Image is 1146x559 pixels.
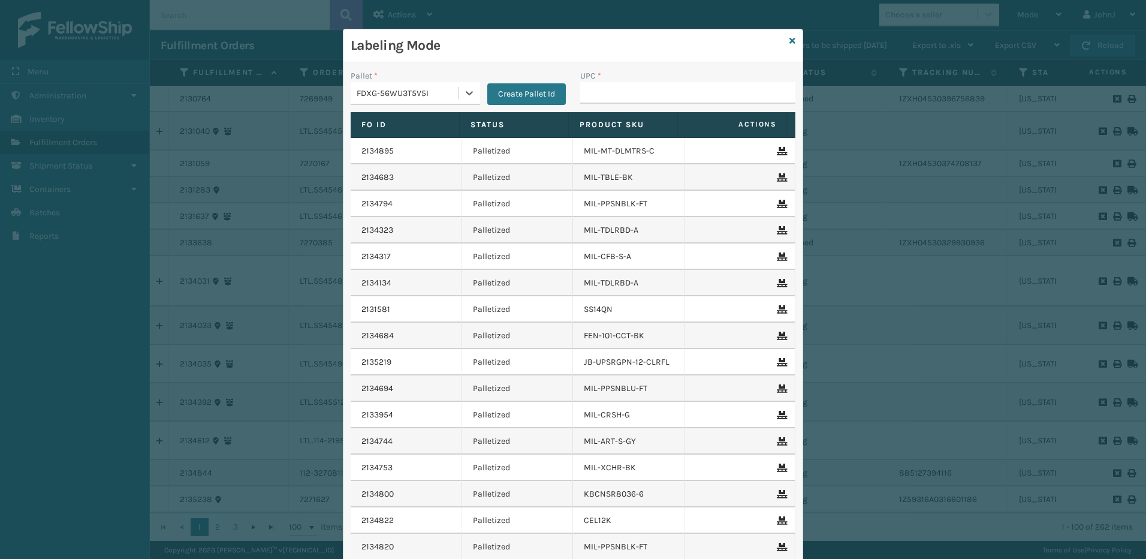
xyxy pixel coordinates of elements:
td: MIL-TBLE-BK [573,164,684,191]
td: Palletized [462,217,574,244]
a: 2133954 [361,409,393,421]
i: Remove From Pallet [777,226,784,235]
td: CEL12K [573,507,684,534]
td: Palletized [462,270,574,296]
td: MIL-CFB-S-A [573,244,684,270]
td: Palletized [462,138,574,164]
td: FEN-101-CCT-BK [573,323,684,349]
td: MIL-TDLRBD-A [573,217,684,244]
button: Create Pallet Id [487,83,566,105]
td: SS14QN [573,296,684,323]
td: MIL-ART-S-GY [573,428,684,455]
a: 2134820 [361,541,394,553]
a: 2134794 [361,198,393,210]
a: 2134317 [361,251,391,263]
label: Product SKU [580,119,667,130]
td: MIL-TDLRBD-A [573,270,684,296]
div: FDXG-56WU3T5V5I [357,87,459,100]
td: JB-UPSRGPN-12-CLRFL [573,349,684,375]
td: Palletized [462,375,574,402]
a: 2134694 [361,383,393,395]
td: MIL-PPSNBLK-FT [573,191,684,217]
td: MIL-MT-DLMTRS-C [573,138,684,164]
i: Remove From Pallet [777,464,784,472]
i: Remove From Pallet [777,305,784,314]
a: 2131581 [361,303,390,315]
a: 2134822 [361,515,394,527]
a: 2134800 [361,488,394,500]
td: Palletized [462,428,574,455]
td: Palletized [462,164,574,191]
td: Palletized [462,323,574,349]
i: Remove From Pallet [777,358,784,366]
i: Remove From Pallet [777,411,784,419]
i: Remove From Pallet [777,147,784,155]
a: 2134323 [361,224,393,236]
td: Palletized [462,191,574,217]
a: 2134895 [361,145,394,157]
i: Remove From Pallet [777,332,784,340]
a: 2134683 [361,172,394,184]
td: MIL-CRSH-G [573,402,684,428]
td: Palletized [462,455,574,481]
td: MIL-PPSNBLU-FT [573,375,684,402]
i: Remove From Pallet [777,384,784,393]
td: Palletized [462,349,574,375]
label: Fo Id [361,119,448,130]
i: Remove From Pallet [777,279,784,287]
td: Palletized [462,296,574,323]
td: Palletized [462,507,574,534]
td: Palletized [462,481,574,507]
td: MIL-XCHR-BK [573,455,684,481]
i: Remove From Pallet [777,200,784,208]
a: 2134753 [361,462,393,474]
a: 2134134 [361,277,391,289]
i: Remove From Pallet [777,173,784,182]
label: UPC [580,70,601,82]
td: Palletized [462,402,574,428]
label: Pallet [351,70,378,82]
td: KBCNSR8036-6 [573,481,684,507]
i: Remove From Pallet [777,516,784,525]
i: Remove From Pallet [777,543,784,551]
a: 2134684 [361,330,394,342]
span: Actions [681,115,784,134]
td: Palletized [462,244,574,270]
a: 2134744 [361,435,393,447]
i: Remove From Pallet [777,253,784,261]
h3: Labeling Mode [351,37,785,55]
a: 2135219 [361,356,391,368]
label: Status [471,119,557,130]
i: Remove From Pallet [777,490,784,498]
i: Remove From Pallet [777,437,784,446]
